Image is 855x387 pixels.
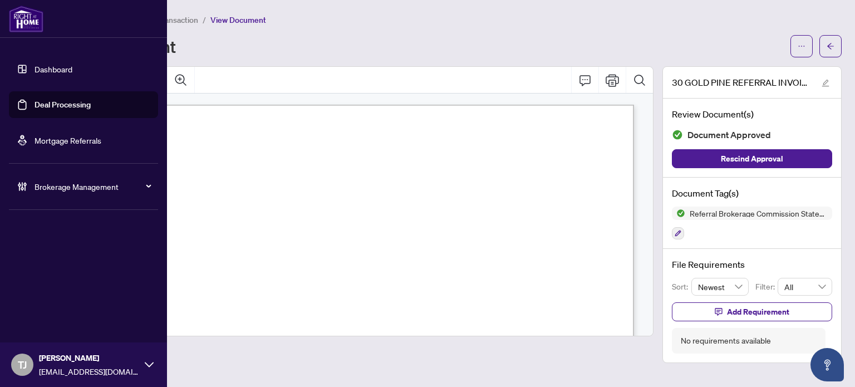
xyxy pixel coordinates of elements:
[822,79,829,87] span: edit
[39,365,139,378] span: [EMAIL_ADDRESS][DOMAIN_NAME]
[672,302,832,321] button: Add Requirement
[685,209,832,217] span: Referral Brokerage Commission Statement
[727,303,789,321] span: Add Requirement
[35,135,101,145] a: Mortgage Referrals
[672,107,832,121] h4: Review Document(s)
[672,281,691,293] p: Sort:
[35,64,72,74] a: Dashboard
[798,42,805,50] span: ellipsis
[9,6,43,32] img: logo
[210,15,266,25] span: View Document
[721,150,783,168] span: Rescind Approval
[672,187,832,200] h4: Document Tag(s)
[687,128,771,143] span: Document Approved
[35,100,91,110] a: Deal Processing
[203,13,206,26] li: /
[672,149,832,168] button: Rescind Approval
[39,352,139,364] span: [PERSON_NAME]
[139,15,198,25] span: View Transaction
[35,180,150,193] span: Brokerage Management
[672,76,811,89] span: 30 GOLD PINE REFERRAL INVOICE.PDF
[681,335,771,347] div: No requirements available
[672,258,832,271] h4: File Requirements
[672,129,683,140] img: Document Status
[810,348,844,381] button: Open asap
[698,278,743,295] span: Newest
[672,207,685,220] img: Status Icon
[784,278,825,295] span: All
[755,281,778,293] p: Filter:
[18,357,27,373] span: TJ
[827,42,834,50] span: arrow-left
